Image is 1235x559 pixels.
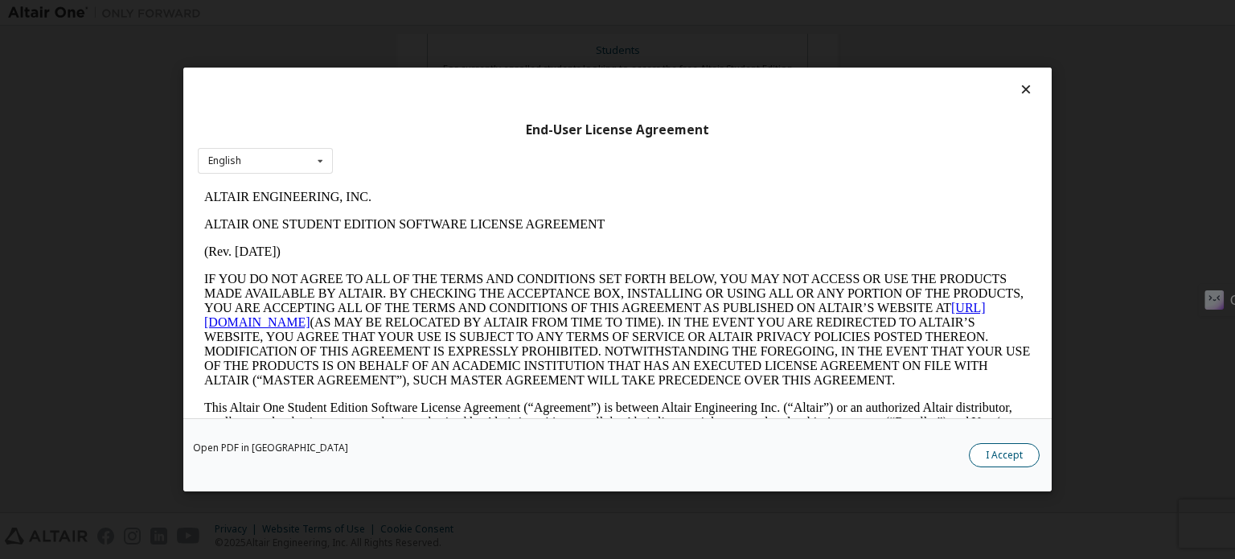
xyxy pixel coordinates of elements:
[193,443,348,453] a: Open PDF in [GEOGRAPHIC_DATA]
[6,6,833,21] p: ALTAIR ENGINEERING, INC.
[6,34,833,48] p: ALTAIR ONE STUDENT EDITION SOFTWARE LICENSE AGREEMENT
[6,61,833,76] p: (Rev. [DATE])
[6,88,833,204] p: IF YOU DO NOT AGREE TO ALL OF THE TERMS AND CONDITIONS SET FORTH BELOW, YOU MAY NOT ACCESS OR USE...
[208,156,241,166] div: English
[969,443,1040,467] button: I Accept
[198,122,1037,138] div: End-User License Agreement
[6,117,788,146] a: [URL][DOMAIN_NAME]
[6,217,833,275] p: This Altair One Student Edition Software License Agreement (“Agreement”) is between Altair Engine...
